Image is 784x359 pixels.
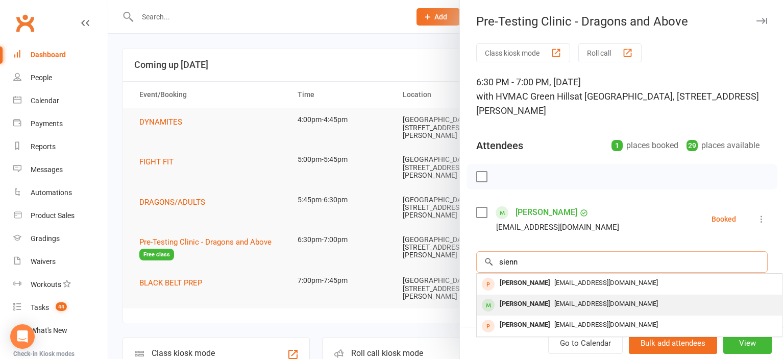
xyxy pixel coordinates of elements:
[476,43,570,62] button: Class kiosk mode
[712,216,736,223] div: Booked
[554,300,658,307] span: [EMAIL_ADDRESS][DOMAIN_NAME]
[476,138,523,153] div: Attendees
[611,138,678,153] div: places booked
[31,142,56,151] div: Reports
[13,89,108,112] a: Calendar
[10,324,35,349] div: Open Intercom Messenger
[31,211,75,220] div: Product Sales
[554,321,658,328] span: [EMAIL_ADDRESS][DOMAIN_NAME]
[13,319,108,342] a: What's New
[31,280,61,289] div: Workouts
[629,332,717,354] button: Bulk add attendees
[13,227,108,250] a: Gradings
[476,75,768,118] div: 6:30 PM - 7:00 PM, [DATE]
[476,251,768,273] input: Search to add attendees
[31,188,72,197] div: Automations
[13,273,108,296] a: Workouts
[548,332,623,354] a: Go to Calendar
[13,296,108,319] a: Tasks 44
[460,14,784,29] div: Pre-Testing Clinic - Dragons and Above
[496,297,554,312] div: [PERSON_NAME]
[13,204,108,227] a: Product Sales
[13,66,108,89] a: People
[12,10,38,36] a: Clubworx
[611,140,623,151] div: 1
[496,318,554,332] div: [PERSON_NAME]
[482,278,495,291] div: prospect
[723,332,772,354] button: View
[578,43,642,62] button: Roll call
[476,91,759,116] span: at [GEOGRAPHIC_DATA], [STREET_ADDRESS][PERSON_NAME]
[13,135,108,158] a: Reports
[31,234,60,243] div: Gradings
[516,204,577,221] a: [PERSON_NAME]
[496,221,619,234] div: [EMAIL_ADDRESS][DOMAIN_NAME]
[496,276,554,291] div: [PERSON_NAME]
[31,74,52,82] div: People
[13,181,108,204] a: Automations
[554,279,658,286] span: [EMAIL_ADDRESS][DOMAIN_NAME]
[13,158,108,181] a: Messages
[687,140,698,151] div: 29
[13,250,108,273] a: Waivers
[482,320,495,332] div: prospect
[482,299,495,312] div: member
[13,43,108,66] a: Dashboard
[31,97,59,105] div: Calendar
[687,138,759,153] div: places available
[31,303,49,312] div: Tasks
[31,51,66,59] div: Dashboard
[31,119,63,128] div: Payments
[31,165,63,174] div: Messages
[31,257,56,266] div: Waivers
[476,91,574,102] span: with HVMAC Green Hills
[31,326,67,334] div: What's New
[56,302,67,311] span: 44
[13,112,108,135] a: Payments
